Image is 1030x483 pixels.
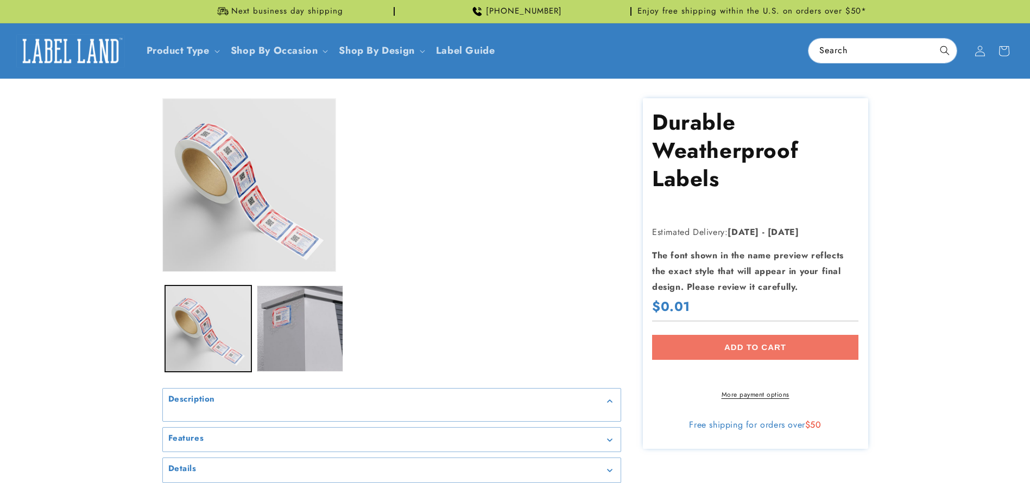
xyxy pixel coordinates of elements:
span: Enjoy free shipping within the U.S. on orders over $50* [637,6,867,17]
span: 50 [810,418,821,431]
a: Label Land [12,30,129,72]
strong: - [762,226,765,238]
button: Load image 2 in gallery view [257,285,343,372]
iframe: Gorgias Floating Chat [802,432,1019,472]
summary: Shop By Design [332,38,429,63]
h1: Durable Weatherproof Labels [652,108,858,193]
span: $0.01 [652,298,690,315]
span: [PHONE_NUMBER] [486,6,562,17]
summary: Details [163,458,621,482]
a: Product Type [147,43,210,58]
span: Next business day shipping [231,6,343,17]
h2: Details [168,463,197,474]
button: Load image 1 in gallery view [165,285,251,372]
span: $ [805,418,811,431]
h2: Description [168,394,216,405]
summary: Features [163,428,621,452]
div: Free shipping for orders over [652,420,858,430]
p: Estimated Delivery: [652,225,858,240]
summary: Shop By Occasion [224,38,333,63]
strong: [DATE] [728,226,759,238]
img: Label Land [16,34,125,68]
strong: The font shown in the name preview reflects the exact style that will appear in your final design... [652,249,844,293]
h2: Features [168,433,204,444]
span: Shop By Occasion [231,45,318,57]
summary: Description [163,389,621,413]
strong: [DATE] [768,226,799,238]
a: More payment options [652,390,858,399]
button: Search [933,39,957,62]
a: Shop By Design [339,43,414,58]
span: Label Guide [436,45,495,57]
summary: Product Type [140,38,224,63]
a: Label Guide [429,38,502,63]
